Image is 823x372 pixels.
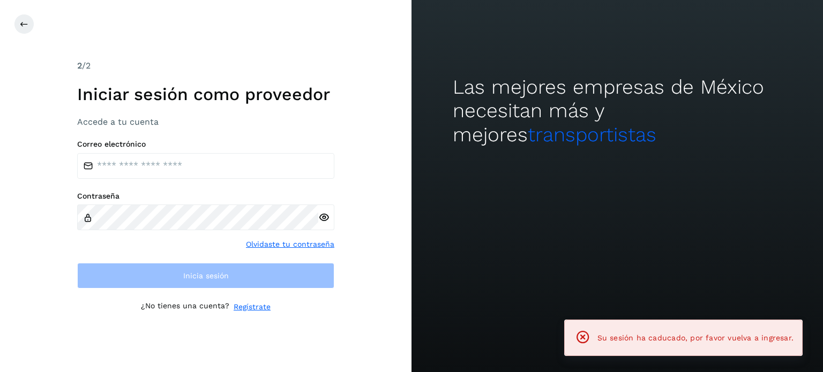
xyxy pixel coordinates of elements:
h3: Accede a tu cuenta [77,117,334,127]
label: Contraseña [77,192,334,201]
div: /2 [77,59,334,72]
span: Su sesión ha caducado, por favor vuelva a ingresar. [597,333,794,342]
span: 2 [77,60,82,71]
p: ¿No tienes una cuenta? [141,301,229,313]
h1: Iniciar sesión como proveedor [77,84,334,104]
a: Olvidaste tu contraseña [246,239,334,250]
span: Inicia sesión [183,272,229,279]
label: Correo electrónico [77,140,334,149]
h2: Las mejores empresas de México necesitan más y mejores [453,75,782,147]
a: Regístrate [234,301,271,313]
span: transportistas [528,123,656,146]
button: Inicia sesión [77,263,334,289]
